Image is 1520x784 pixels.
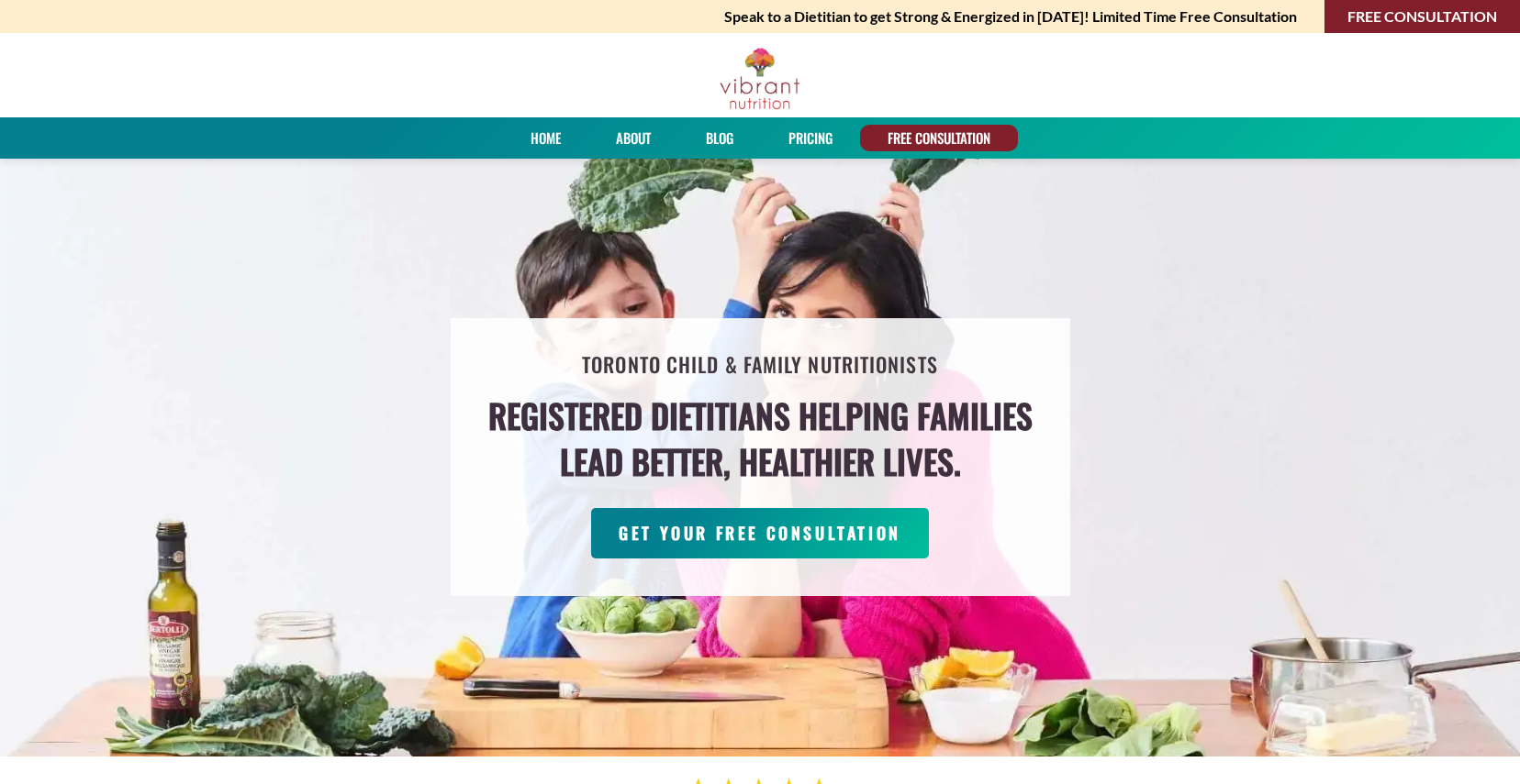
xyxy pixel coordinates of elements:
[488,392,1033,485] h4: Registered Dietitians helping families lead better, healthier lives.
[591,508,929,558] a: GET YOUR FREE CONSULTATION
[782,125,839,151] a: PRICING
[724,4,1297,29] strong: Speak to a Dietitian to get Strong & Energized in [DATE]! Limited Time Free Consultation
[881,125,997,151] a: FREE CONSULTATION
[582,347,938,383] h2: Toronto Child & Family Nutritionists
[699,125,740,151] a: Blog
[524,125,567,151] a: Home
[609,125,657,151] a: About
[719,47,800,111] img: Vibrant Nutrition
